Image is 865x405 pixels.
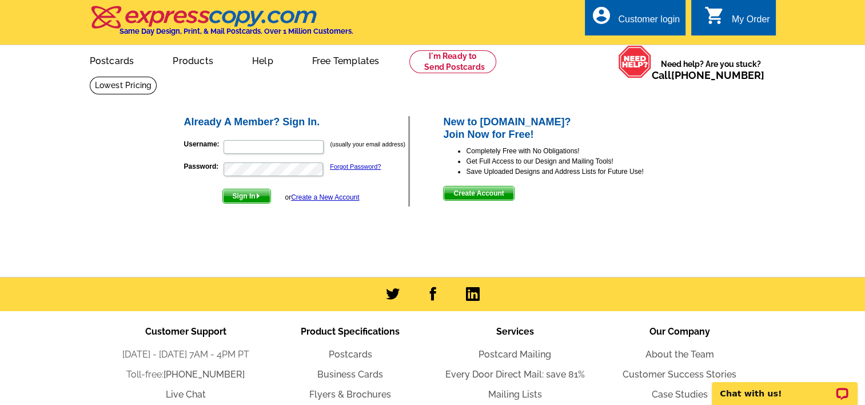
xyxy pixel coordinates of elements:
[704,369,865,405] iframe: LiveChat chat widget
[445,369,585,380] a: Every Door Direct Mail: save 81%
[479,349,551,360] a: Postcard Mailing
[329,349,372,360] a: Postcards
[444,186,513,200] span: Create Account
[443,186,514,201] button: Create Account
[285,192,359,202] div: or
[443,116,683,141] h2: New to [DOMAIN_NAME]? Join Now for Free!
[704,13,770,27] a: shopping_cart My Order
[704,5,725,26] i: shopping_cart
[591,13,680,27] a: account_circle Customer login
[103,348,268,362] li: [DATE] - [DATE] 7AM - 4PM PT
[145,326,226,337] span: Customer Support
[330,163,381,170] a: Forgot Password?
[184,116,409,129] h2: Already A Member? Sign In.
[223,189,270,203] span: Sign In
[671,69,764,81] a: [PHONE_NUMBER]
[317,369,383,380] a: Business Cards
[649,326,710,337] span: Our Company
[488,389,542,400] a: Mailing Lists
[618,14,680,30] div: Customer login
[330,141,405,148] small: (usually your email address)
[222,189,271,204] button: Sign In
[256,193,261,198] img: button-next-arrow-white.png
[291,193,359,201] a: Create a New Account
[466,146,683,156] li: Completely Free with No Obligations!
[184,161,222,172] label: Password:
[496,326,534,337] span: Services
[234,46,292,73] a: Help
[90,14,353,35] a: Same Day Design, Print, & Mail Postcards. Over 1 Million Customers.
[652,389,708,400] a: Case Studies
[652,69,764,81] span: Call
[154,46,232,73] a: Products
[119,27,353,35] h4: Same Day Design, Print, & Mail Postcards. Over 1 Million Customers.
[466,156,683,166] li: Get Full Access to our Design and Mailing Tools!
[309,389,391,400] a: Flyers & Brochures
[301,326,400,337] span: Product Specifications
[466,166,683,177] li: Save Uploaded Designs and Address Lists for Future Use!
[618,45,652,78] img: help
[71,46,153,73] a: Postcards
[645,349,714,360] a: About the Team
[294,46,398,73] a: Free Templates
[652,58,770,81] span: Need help? Are you stuck?
[591,5,611,26] i: account_circle
[184,139,222,149] label: Username:
[623,369,736,380] a: Customer Success Stories
[732,14,770,30] div: My Order
[166,389,206,400] a: Live Chat
[103,368,268,382] li: Toll-free:
[164,369,245,380] a: [PHONE_NUMBER]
